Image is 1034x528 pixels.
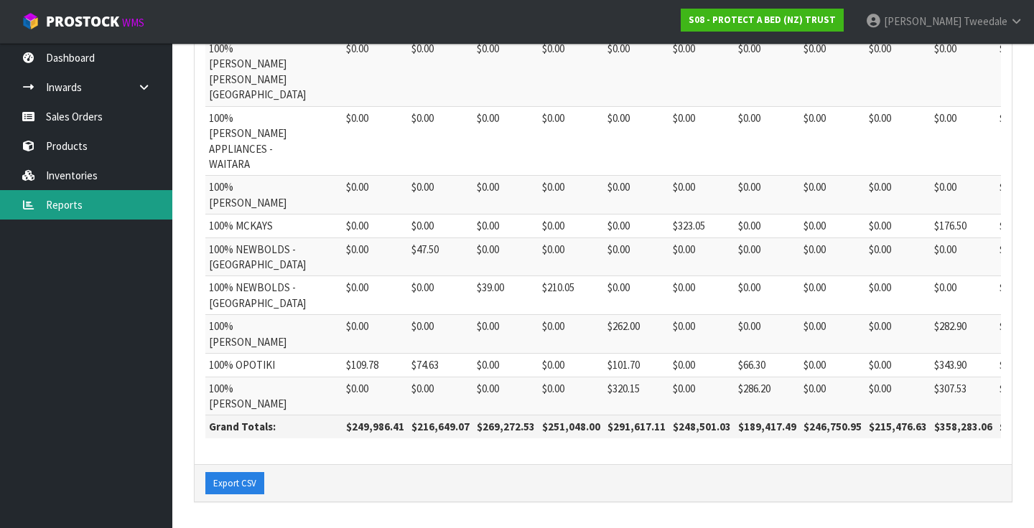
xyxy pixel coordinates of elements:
[408,106,473,176] td: $0.00
[800,354,865,377] td: $0.00
[800,237,865,276] td: $0.00
[408,315,473,354] td: $0.00
[865,176,931,214] td: $0.00
[669,315,735,354] td: $0.00
[22,12,39,30] img: cube-alt.png
[865,106,931,176] td: $0.00
[473,106,539,176] td: $0.00
[343,276,408,315] td: $0.00
[473,415,539,438] th: $269,272.53
[735,237,800,276] td: $0.00
[343,176,408,214] td: $0.00
[473,276,539,315] td: $39.00
[205,237,309,276] td: 100% NEWBOLDS - [GEOGRAPHIC_DATA]
[735,377,800,415] td: $286.20
[473,176,539,214] td: $0.00
[800,37,865,107] td: $0.00
[931,237,996,276] td: $0.00
[800,276,865,315] td: $0.00
[343,37,408,107] td: $0.00
[604,37,669,107] td: $0.00
[408,237,473,276] td: $47.50
[604,276,669,315] td: $0.00
[884,14,961,28] span: [PERSON_NAME]
[473,377,539,415] td: $0.00
[205,354,309,377] td: 100% OPOTIKI
[604,377,669,415] td: $320.15
[931,106,996,176] td: $0.00
[689,14,836,26] strong: S08 - PROTECT A BED (NZ) TRUST
[604,315,669,354] td: $262.00
[408,354,473,377] td: $74.63
[735,106,800,176] td: $0.00
[865,37,931,107] td: $0.00
[931,377,996,415] td: $307.53
[343,315,408,354] td: $0.00
[473,37,539,107] td: $0.00
[539,315,604,354] td: $0.00
[669,106,735,176] td: $0.00
[931,176,996,214] td: $0.00
[205,276,309,315] td: 100% NEWBOLDS - [GEOGRAPHIC_DATA]
[865,415,931,438] th: $215,476.63
[735,176,800,214] td: $0.00
[931,214,996,237] td: $176.50
[865,315,931,354] td: $0.00
[343,106,408,176] td: $0.00
[669,176,735,214] td: $0.00
[205,37,309,107] td: 100% [PERSON_NAME] [PERSON_NAME][GEOGRAPHIC_DATA]
[205,472,264,495] button: Export CSV
[539,415,604,438] th: $251,048.00
[735,415,800,438] th: $189,417.49
[343,415,408,438] th: $249,986.41
[408,37,473,107] td: $0.00
[539,276,604,315] td: $210.05
[539,106,604,176] td: $0.00
[865,276,931,315] td: $0.00
[408,276,473,315] td: $0.00
[931,354,996,377] td: $343.90
[205,315,309,354] td: 100% [PERSON_NAME]
[604,106,669,176] td: $0.00
[408,377,473,415] td: $0.00
[931,315,996,354] td: $282.90
[604,176,669,214] td: $0.00
[539,354,604,377] td: $0.00
[473,214,539,237] td: $0.00
[604,237,669,276] td: $0.00
[205,106,309,176] td: 100% [PERSON_NAME] APPLIANCES - WAITARA
[539,214,604,237] td: $0.00
[964,14,1007,28] span: Tweedale
[539,37,604,107] td: $0.00
[735,315,800,354] td: $0.00
[669,276,735,315] td: $0.00
[669,354,735,377] td: $0.00
[800,214,865,237] td: $0.00
[800,377,865,415] td: $0.00
[604,415,669,438] th: $291,617.11
[46,12,119,31] span: ProStock
[205,415,343,438] th: Grand Totals:
[865,354,931,377] td: $0.00
[539,237,604,276] td: $0.00
[539,377,604,415] td: $0.00
[408,176,473,214] td: $0.00
[343,237,408,276] td: $0.00
[669,237,735,276] td: $0.00
[408,214,473,237] td: $0.00
[122,16,144,29] small: WMS
[539,176,604,214] td: $0.00
[800,415,865,438] th: $246,750.95
[473,315,539,354] td: $0.00
[865,214,931,237] td: $0.00
[735,354,800,377] td: $66.30
[205,214,309,237] td: 100% MCKAYS
[931,37,996,107] td: $0.00
[865,237,931,276] td: $0.00
[865,377,931,415] td: $0.00
[800,315,865,354] td: $0.00
[343,354,408,377] td: $109.78
[408,415,473,438] th: $216,649.07
[669,214,735,237] td: $323.05
[800,176,865,214] td: $0.00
